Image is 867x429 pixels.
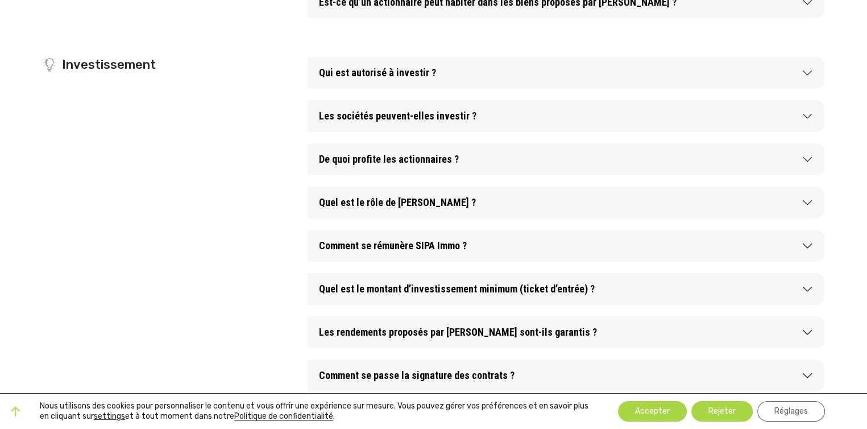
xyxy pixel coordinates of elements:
[56,57,156,73] span: Investissement
[40,401,590,422] p: Nous utilisons des cookies pour personnaliser le contenu et vous offrir une expérience sur mesure...
[691,401,753,422] button: Rejeter
[618,401,687,422] button: Accepter
[43,58,56,72] img: ampoule_faq
[757,401,825,422] button: Réglages
[308,57,824,89] button: Qui est autorisé à investir ?
[810,374,867,429] iframe: Chat Widget
[308,273,824,305] button: Quel est le montant d’investissement minimum (ticket d’entrée) ?
[308,360,824,391] button: Comment se passe la signature des contrats ?
[308,143,824,175] button: De quoi profite les actionnaires ?
[308,316,824,348] button: Les rendements proposés par [PERSON_NAME] sont-ils garantis ?
[810,374,867,429] div: Widget de chat
[94,411,125,422] button: settings
[308,187,824,218] button: Quel est le rôle de [PERSON_NAME] ?
[308,100,824,132] button: Les sociétés peuvent-elles investir ?
[234,411,333,421] a: Politique de confidentialité
[308,230,824,262] button: Comment se rémunère SIPA Immo ?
